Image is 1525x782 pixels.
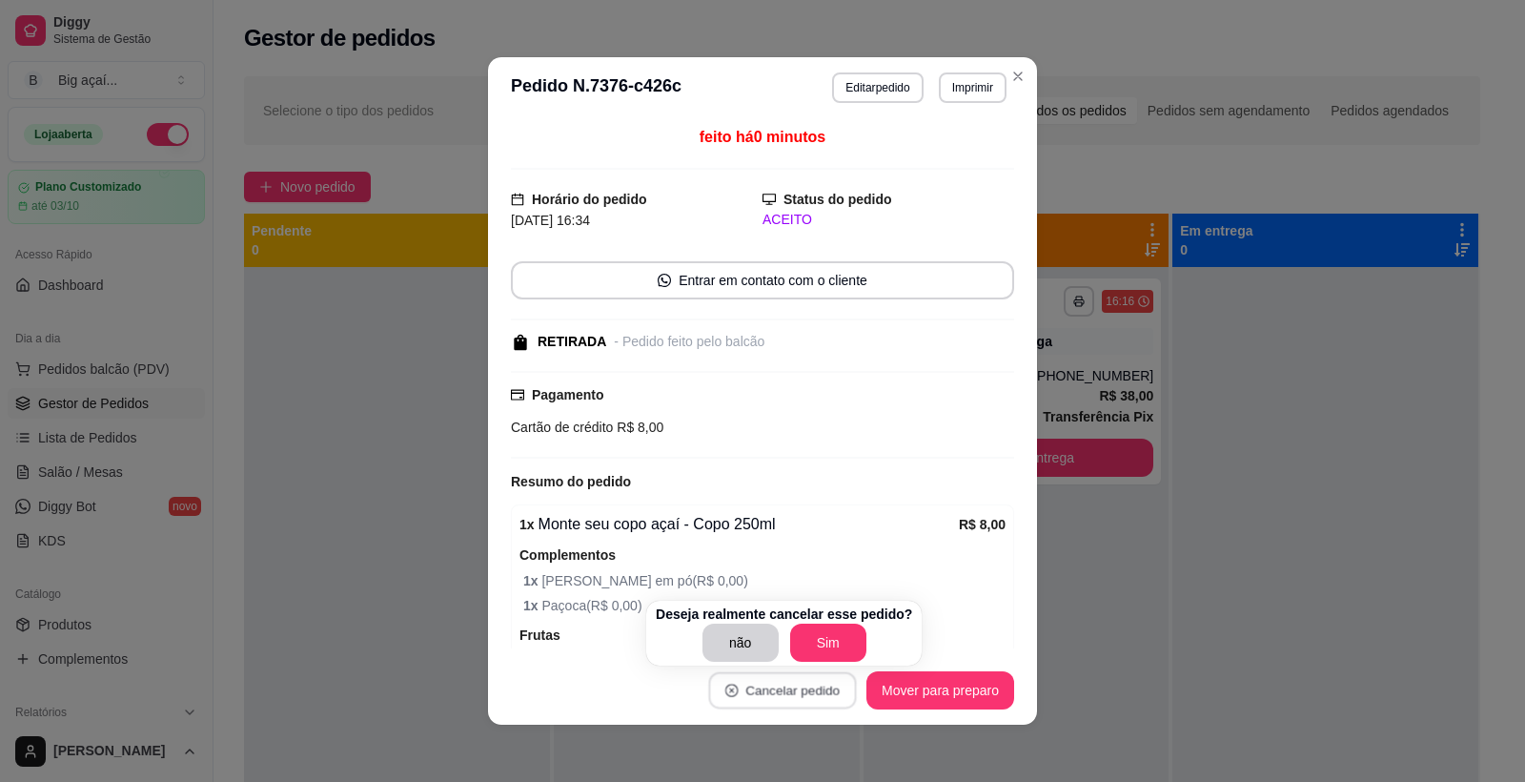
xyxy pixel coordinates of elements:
[762,193,776,206] span: desktop
[614,332,764,352] div: - Pedido feito pelo balcão
[519,547,616,563] strong: Complementos
[523,598,541,613] strong: 1 x
[511,193,524,206] span: calendar
[700,129,825,145] span: feito há 0 minutos
[523,573,541,588] strong: 1 x
[708,672,856,710] button: close-circleCancelar pedido
[511,420,613,435] span: Cartão de crédito
[762,210,1014,230] div: ACEITO
[523,570,1006,591] span: [PERSON_NAME] em pó ( R$ 0,00 )
[538,332,606,352] div: RETIRADA
[783,192,892,207] strong: Status do pedido
[725,684,739,697] span: close-circle
[702,624,779,662] button: não
[656,605,912,624] p: Deseja realmente cancelar esse pedido?
[832,72,923,103] button: Editarpedido
[519,513,959,536] div: Monte seu copo açaí - Copo 250ml
[519,628,560,643] strong: Frutas
[939,72,1006,103] button: Imprimir
[790,624,866,662] button: Sim
[658,274,671,287] span: whats-app
[613,420,663,435] span: R$ 8,00
[959,517,1006,532] strong: R$ 8,00
[532,387,603,402] strong: Pagamento
[511,388,524,401] span: credit-card
[511,474,631,489] strong: Resumo do pedido
[511,261,1014,299] button: whats-appEntrar em contato com o cliente
[1003,61,1033,92] button: Close
[866,671,1014,710] button: Mover para preparo
[511,72,681,103] h3: Pedido N. 7376-c426c
[532,192,647,207] strong: Horário do pedido
[519,517,535,532] strong: 1 x
[511,213,590,228] span: [DATE] 16:34
[523,595,1006,616] span: Paçoca ( R$ 0,00 )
